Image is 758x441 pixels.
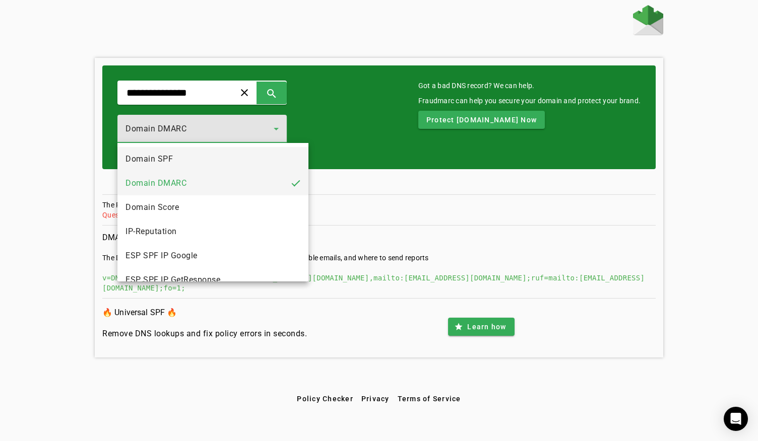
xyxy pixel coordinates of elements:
[125,250,198,262] span: ESP SPF IP Google
[125,177,186,189] span: Domain DMARC
[125,201,179,213] span: Domain Score
[724,407,748,431] div: Open Intercom Messenger
[125,226,177,238] span: IP-Reputation
[125,153,173,165] span: Domain SPF
[125,274,220,286] span: ESP SPF IP GetResponse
